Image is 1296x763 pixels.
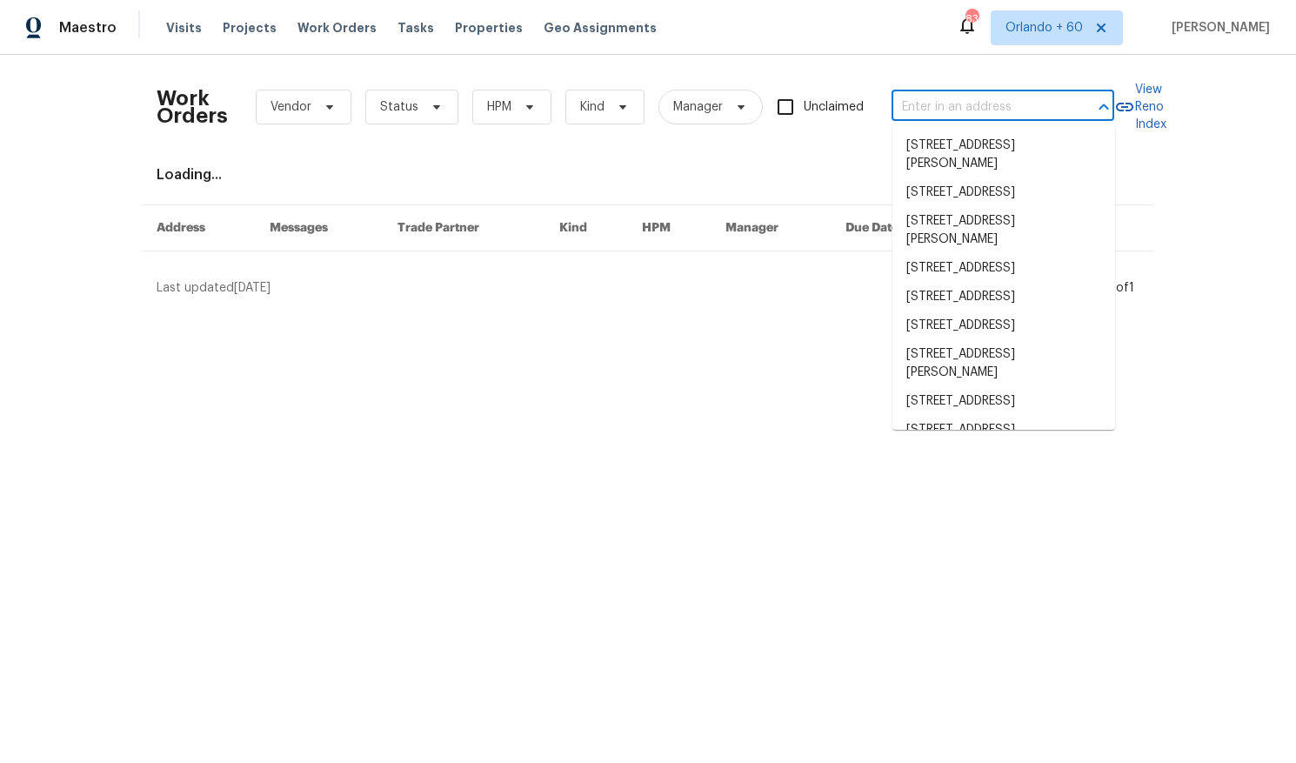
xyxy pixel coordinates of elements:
[455,19,523,37] span: Properties
[380,98,418,116] span: Status
[1114,81,1166,133] a: View Reno Index
[256,205,384,251] th: Messages
[892,340,1115,387] li: [STREET_ADDRESS][PERSON_NAME]
[832,205,952,251] th: Due Date
[297,19,377,37] span: Work Orders
[892,254,1115,283] li: [STREET_ADDRESS]
[628,205,711,251] th: HPM
[1092,95,1116,119] button: Close
[892,131,1115,178] li: [STREET_ADDRESS][PERSON_NAME]
[234,282,271,294] span: [DATE]
[223,19,277,37] span: Projects
[384,205,546,251] th: Trade Partner
[892,178,1115,207] li: [STREET_ADDRESS]
[1111,279,1134,297] div: 1 of 1
[544,19,657,37] span: Geo Assignments
[673,98,723,116] span: Manager
[892,94,1066,121] input: Enter in an address
[1165,19,1270,37] span: [PERSON_NAME]
[271,98,311,116] span: Vendor
[892,207,1115,254] li: [STREET_ADDRESS][PERSON_NAME]
[166,19,202,37] span: Visits
[59,19,117,37] span: Maestro
[711,205,832,251] th: Manager
[157,166,1139,184] div: Loading...
[804,98,864,117] span: Unclaimed
[1005,19,1083,37] span: Orlando + 60
[143,205,256,251] th: Address
[397,22,434,34] span: Tasks
[892,311,1115,340] li: [STREET_ADDRESS]
[545,205,628,251] th: Kind
[157,279,1106,297] div: Last updated
[965,10,978,28] div: 830
[892,387,1115,416] li: [STREET_ADDRESS]
[157,90,228,124] h2: Work Orders
[892,416,1115,463] li: [STREET_ADDRESS][PERSON_NAME]
[487,98,511,116] span: HPM
[892,283,1115,311] li: [STREET_ADDRESS]
[580,98,605,116] span: Kind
